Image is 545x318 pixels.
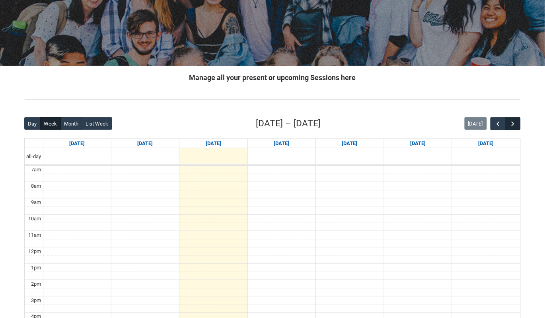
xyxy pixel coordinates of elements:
button: Next Week [506,117,521,130]
div: 7am [30,166,43,174]
img: REDU_GREY_LINE [24,96,521,104]
a: Go to September 7, 2025 [68,139,86,148]
a: Go to September 12, 2025 [409,139,427,148]
button: Previous Week [490,117,506,130]
a: Go to September 8, 2025 [136,139,155,148]
a: Go to September 13, 2025 [477,139,496,148]
span: all-day [25,153,43,161]
a: Go to September 10, 2025 [272,139,291,148]
button: Week [40,117,61,130]
div: 3pm [30,296,43,304]
h2: Manage all your present or upcoming Sessions here [24,72,521,83]
div: 9am [30,198,43,206]
div: 8am [30,182,43,190]
div: 12pm [27,247,43,255]
a: Go to September 9, 2025 [204,139,223,148]
h2: [DATE] – [DATE] [256,117,321,130]
a: Go to September 11, 2025 [341,139,359,148]
button: Month [60,117,82,130]
button: Day [24,117,41,130]
button: [DATE] [465,117,487,130]
div: 11am [27,231,43,239]
div: 1pm [30,264,43,272]
button: List Week [82,117,112,130]
div: 2pm [30,280,43,288]
div: 10am [27,215,43,223]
